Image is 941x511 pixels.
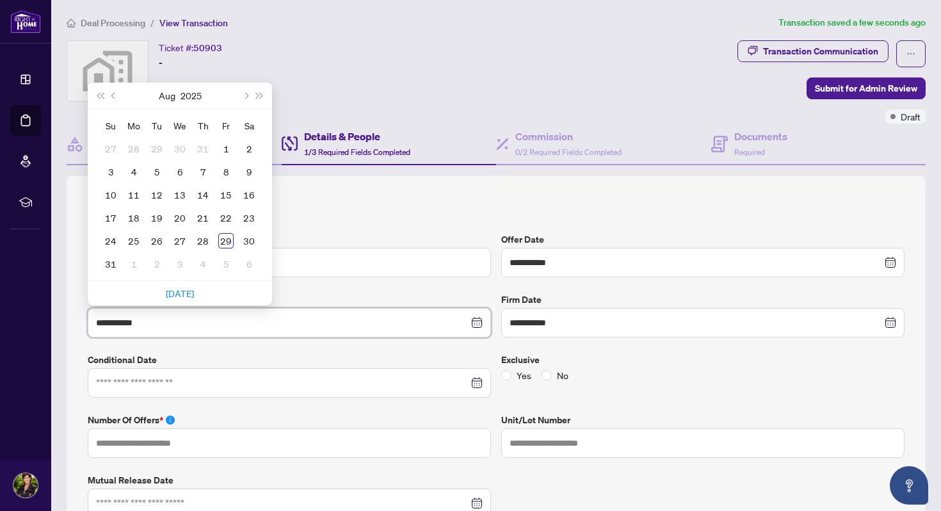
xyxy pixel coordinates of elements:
th: We [168,114,191,137]
div: 17 [103,210,118,225]
td: 2025-08-18 [122,206,145,229]
div: 30 [241,233,257,248]
td: 2025-08-04 [122,160,145,183]
td: 2025-08-01 [214,137,237,160]
button: Previous month (PageUp) [107,83,121,108]
div: 4 [126,164,141,179]
label: Closing Date [88,293,491,307]
td: 2025-07-29 [145,137,168,160]
span: 50903 [193,42,222,54]
div: 14 [195,187,211,202]
div: 9 [241,164,257,179]
th: Fr [214,114,237,137]
div: 4 [195,256,211,272]
td: 2025-08-05 [145,160,168,183]
td: 2025-09-04 [191,252,214,275]
th: Mo [122,114,145,137]
div: Ticket #: [159,40,222,55]
h4: Documents [734,129,787,144]
img: Profile Icon [13,473,38,498]
div: 13 [172,187,188,202]
div: 27 [172,233,188,248]
img: logo [10,10,41,33]
td: 2025-07-31 [191,137,214,160]
button: Transaction Communication [737,40,889,62]
h4: Commission [515,129,622,144]
div: 1 [126,256,141,272]
div: 26 [149,233,165,248]
td: 2025-08-21 [191,206,214,229]
td: 2025-08-14 [191,183,214,206]
span: ellipsis [906,49,915,58]
button: Open asap [890,466,928,505]
td: 2025-08-20 [168,206,191,229]
div: 5 [218,256,234,272]
td: 2025-08-25 [122,229,145,252]
span: info-circle [166,416,175,425]
td: 2025-09-01 [122,252,145,275]
div: 19 [149,210,165,225]
td: 2025-08-12 [145,183,168,206]
button: Next month (PageDown) [238,83,252,108]
li: / [150,15,154,30]
span: 1/3 Required Fields Completed [304,147,410,157]
td: 2025-08-15 [214,183,237,206]
div: 22 [218,210,234,225]
div: 6 [172,164,188,179]
td: 2025-08-16 [237,183,261,206]
td: 2025-08-02 [237,137,261,160]
div: Transaction Communication [763,41,878,61]
div: 12 [149,187,165,202]
label: Sold Price [88,232,491,247]
span: View Transaction [159,17,228,29]
label: Exclusive [501,353,905,367]
td: 2025-07-27 [99,137,122,160]
div: 16 [241,187,257,202]
div: 31 [103,256,118,272]
td: 2025-07-30 [168,137,191,160]
div: 15 [218,187,234,202]
div: 31 [195,141,211,156]
label: Firm Date [501,293,905,307]
td: 2025-08-06 [168,160,191,183]
div: 29 [149,141,165,156]
span: No [552,368,574,382]
button: Last year (Control + left) [93,83,107,108]
td: 2025-08-29 [214,229,237,252]
td: 2025-09-03 [168,252,191,275]
td: 2025-08-22 [214,206,237,229]
div: 27 [103,141,118,156]
button: Next year (Control + right) [253,83,267,108]
td: 2025-08-11 [122,183,145,206]
div: 2 [149,256,165,272]
h4: Details & People [304,129,410,144]
td: 2025-08-26 [145,229,168,252]
td: 2025-08-03 [99,160,122,183]
td: 2025-08-28 [191,229,214,252]
div: 7 [195,164,211,179]
div: 28 [195,233,211,248]
th: Tu [145,114,168,137]
td: 2025-08-08 [214,160,237,183]
div: 18 [126,210,141,225]
td: 2025-08-27 [168,229,191,252]
span: Yes [511,368,536,382]
div: 28 [126,141,141,156]
div: 23 [241,210,257,225]
span: home [67,19,76,28]
label: Unit/Lot Number [501,413,905,427]
h2: Trade Details [88,197,905,217]
td: 2025-08-24 [99,229,122,252]
td: 2025-08-13 [168,183,191,206]
td: 2025-08-10 [99,183,122,206]
button: Choose a month [159,83,175,108]
div: 3 [103,164,118,179]
a: [DATE] [166,288,194,299]
span: 0/2 Required Fields Completed [515,147,622,157]
div: 30 [172,141,188,156]
th: Th [191,114,214,137]
div: 24 [103,233,118,248]
button: Choose a year [181,83,202,108]
div: 25 [126,233,141,248]
span: Required [734,147,765,157]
